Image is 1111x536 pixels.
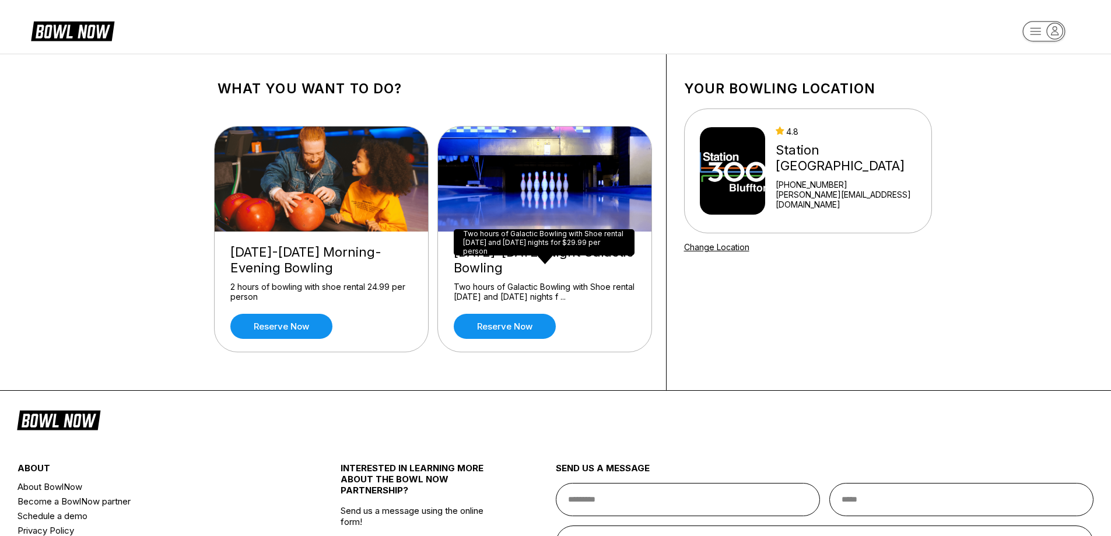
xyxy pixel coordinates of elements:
div: INTERESTED IN LEARNING MORE ABOUT THE BOWL NOW PARTNERSHIP? [341,463,502,505]
a: Reserve now [454,314,556,339]
div: [DATE]-[DATE] Morning-Evening Bowling [230,244,412,276]
a: Become a BowlNow partner [17,494,286,509]
img: Station 300 Bluffton [700,127,766,215]
div: about [17,463,286,479]
div: Two hours of Galactic Bowling with Shoe rental [DATE] and [DATE] nights for $29.99 per person [454,229,635,255]
img: Friday-Saturday Night Galactic Bowling [438,127,653,232]
div: Two hours of Galactic Bowling with Shoe rental [DATE] and [DATE] nights f ... [454,282,636,302]
div: send us a message [556,463,1094,483]
img: Friday-Sunday Morning-Evening Bowling [215,127,429,232]
div: [PHONE_NUMBER] [776,180,926,190]
a: [PERSON_NAME][EMAIL_ADDRESS][DOMAIN_NAME] [776,190,926,209]
a: About BowlNow [17,479,286,494]
div: Station [GEOGRAPHIC_DATA] [776,142,926,174]
h1: Your bowling location [684,80,932,97]
a: Change Location [684,242,749,252]
a: Schedule a demo [17,509,286,523]
a: Reserve now [230,314,332,339]
div: 4.8 [776,127,926,136]
h1: What you want to do? [218,80,649,97]
div: 2 hours of bowling with shoe rental 24.99 per person [230,282,412,302]
div: [DATE]-[DATE] Night Galactic Bowling [454,244,636,276]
